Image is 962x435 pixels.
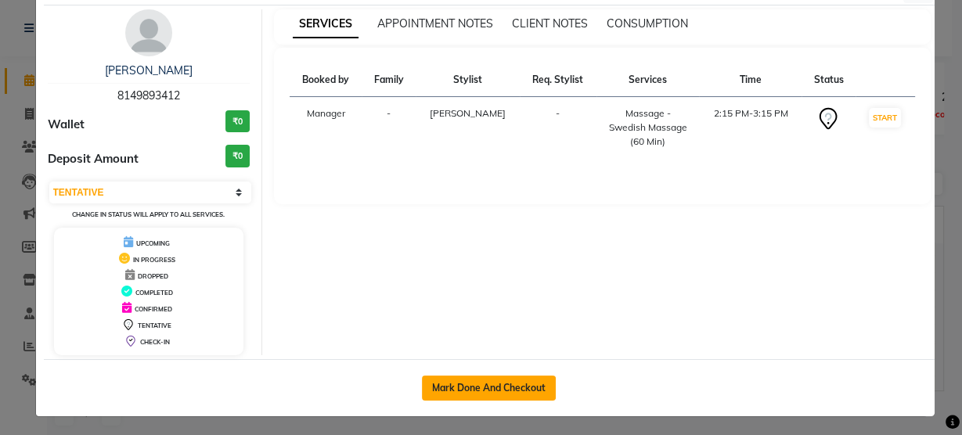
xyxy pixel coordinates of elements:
[225,110,250,133] h3: ₹0
[72,210,225,218] small: Change in status will apply to all services.
[138,272,168,280] span: DROPPED
[362,97,415,159] td: -
[290,97,362,159] td: Manager
[293,10,358,38] span: SERVICES
[802,63,855,97] th: Status
[125,9,172,56] img: avatar
[136,239,170,247] span: UPCOMING
[138,322,171,329] span: TENTATIVE
[606,106,690,149] div: Massage - Swedish Massage (60 Min)
[135,305,172,313] span: CONFIRMED
[362,63,415,97] th: Family
[422,376,556,401] button: Mark Done And Checkout
[133,256,175,264] span: IN PROGRESS
[520,63,596,97] th: Req. Stylist
[225,145,250,167] h3: ₹0
[699,63,802,97] th: Time
[596,63,700,97] th: Services
[140,338,170,346] span: CHECK-IN
[48,116,85,134] span: Wallet
[135,289,173,297] span: COMPLETED
[117,88,180,102] span: 8149893412
[105,63,193,77] a: [PERSON_NAME]
[430,107,506,119] span: [PERSON_NAME]
[48,150,139,168] span: Deposit Amount
[699,97,802,159] td: 2:15 PM-3:15 PM
[607,16,688,31] span: CONSUMPTION
[416,63,520,97] th: Stylist
[512,16,588,31] span: CLIENT NOTES
[869,108,901,128] button: START
[520,97,596,159] td: -
[377,16,493,31] span: APPOINTMENT NOTES
[290,63,362,97] th: Booked by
